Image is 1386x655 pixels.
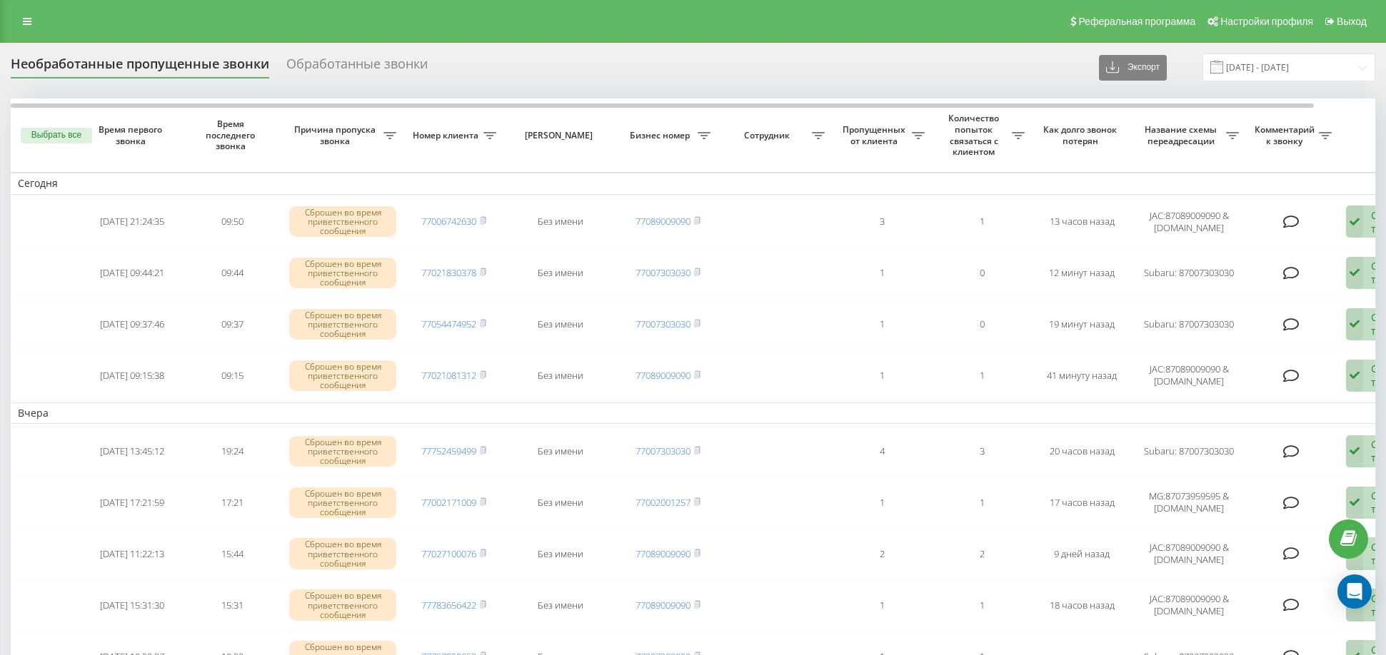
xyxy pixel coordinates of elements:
[1132,198,1246,246] td: JAC:87089009090 & [DOMAIN_NAME]
[182,529,282,578] td: 15:44
[503,529,618,578] td: Без имени
[636,266,691,279] a: 77007303030
[1043,124,1120,146] span: Как долго звонок потерян
[1132,351,1246,400] td: JAC:87089009090 & [DOMAIN_NAME]
[1032,581,1132,629] td: 18 часов назад
[1132,581,1246,629] td: JAC:87089009090 & [DOMAIN_NAME]
[82,351,182,400] td: [DATE] 09:15:38
[1220,16,1313,27] span: Настройки профиля
[289,538,396,569] div: Сброшен во время приветственного сообщения
[1099,55,1167,81] button: Экспорт
[1337,16,1367,27] span: Выход
[421,547,476,560] a: 77027100076
[1032,300,1132,348] td: 19 минут назад
[636,547,691,560] a: 77089009090
[182,351,282,400] td: 09:15
[636,318,691,330] a: 77007303030
[82,249,182,298] td: [DATE] 09:44:21
[1132,300,1246,348] td: Subaru: 87007303030
[289,258,396,289] div: Сброшен во время приветственного сообщения
[1132,529,1246,578] td: JAC:87089009090 & [DOMAIN_NAME]
[1132,249,1246,298] td: Subaru: 87007303030
[932,300,1032,348] td: 0
[503,249,618,298] td: Без имени
[832,581,932,629] td: 1
[82,427,182,475] td: [DATE] 13:45:12
[636,496,691,509] a: 77002001257
[503,198,618,246] td: Без имени
[289,206,396,238] div: Сброшен во время приветственного сообщения
[421,599,476,611] a: 77783656422
[1032,529,1132,578] td: 9 дней назад
[289,309,396,340] div: Сброшен во время приветственного сообщения
[21,128,92,143] button: Выбрать все
[194,118,271,152] span: Время последнего звонка
[289,487,396,519] div: Сброшен во время приветственного сообщения
[1139,124,1226,146] span: Название схемы переадресации
[832,249,932,298] td: 1
[421,318,476,330] a: 77054474952
[1032,351,1132,400] td: 41 минуту назад
[82,300,182,348] td: [DATE] 09:37:46
[421,445,476,457] a: 77752459499
[182,300,282,348] td: 09:37
[503,351,618,400] td: Без имени
[725,130,812,141] span: Сотрудник
[832,529,932,578] td: 2
[636,445,691,457] a: 77007303030
[839,124,912,146] span: Пропущенных от клиента
[82,529,182,578] td: [DATE] 11:22:13
[1078,16,1195,27] span: Реферальная программа
[289,124,383,146] span: Причина пропуска звонка
[636,599,691,611] a: 77089009090
[932,581,1032,629] td: 1
[286,56,428,78] div: Обработанные звонки
[289,360,396,392] div: Сброшен во время приветственного сообщения
[832,300,932,348] td: 1
[503,581,618,629] td: Без имени
[503,478,618,527] td: Без имени
[932,478,1032,527] td: 1
[289,589,396,621] div: Сброшен во время приветственного сообщения
[503,427,618,475] td: Без имени
[932,427,1032,475] td: 3
[932,529,1032,578] td: 2
[932,249,1032,298] td: 0
[939,113,1012,157] span: Количество попыток связаться с клиентом
[1032,478,1132,527] td: 17 часов назад
[182,198,282,246] td: 09:50
[182,478,282,527] td: 17:21
[182,581,282,629] td: 15:31
[1132,427,1246,475] td: Subaru: 87007303030
[1253,124,1319,146] span: Комментарий к звонку
[11,56,269,78] div: Необработанные пропущенные звонки
[421,496,476,509] a: 77002171009
[82,581,182,629] td: [DATE] 15:31:30
[1032,249,1132,298] td: 12 минут назад
[82,478,182,527] td: [DATE] 17:21:59
[516,130,606,141] span: [PERSON_NAME]
[1132,478,1246,527] td: MG:87073959595 & [DOMAIN_NAME]
[1032,427,1132,475] td: 20 часов назад
[421,215,476,228] a: 77006742630
[1032,198,1132,246] td: 13 часов назад
[182,427,282,475] td: 19:24
[1337,574,1372,609] div: Open Intercom Messenger
[832,351,932,400] td: 1
[932,198,1032,246] td: 1
[625,130,698,141] span: Бизнес номер
[832,427,932,475] td: 4
[94,124,171,146] span: Время первого звонка
[421,266,476,279] a: 77021830378
[636,215,691,228] a: 77089009090
[503,300,618,348] td: Без имени
[932,351,1032,400] td: 1
[832,478,932,527] td: 1
[182,249,282,298] td: 09:44
[832,198,932,246] td: 3
[82,198,182,246] td: [DATE] 21:24:35
[411,130,483,141] span: Номер клиента
[421,369,476,382] a: 77021081312
[636,369,691,382] a: 77089009090
[289,436,396,467] div: Сброшен во время приветственного сообщения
